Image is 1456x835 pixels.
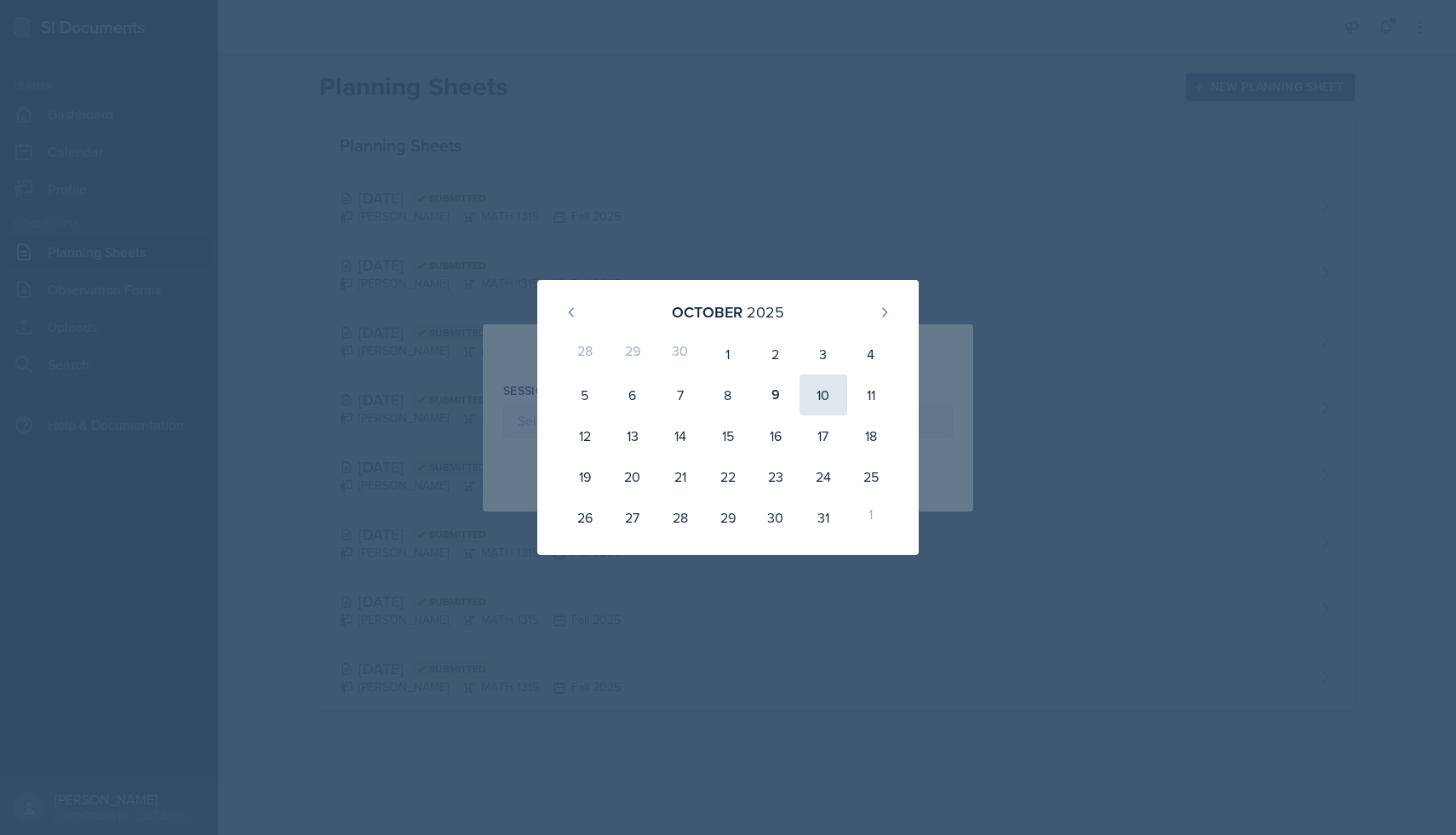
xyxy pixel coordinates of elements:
[752,497,800,538] div: 30
[609,375,656,415] div: 6
[800,497,847,538] div: 31
[609,456,656,497] div: 20
[752,334,800,375] div: 2
[847,375,895,415] div: 11
[847,334,895,375] div: 4
[752,375,800,415] div: 9
[800,375,847,415] div: 10
[800,456,847,497] div: 24
[561,375,609,415] div: 5
[752,415,800,456] div: 16
[656,334,704,375] div: 30
[704,375,752,415] div: 8
[847,415,895,456] div: 18
[561,415,609,456] div: 12
[656,415,704,456] div: 14
[704,334,752,375] div: 1
[704,497,752,538] div: 29
[847,497,895,538] div: 1
[609,415,656,456] div: 13
[656,497,704,538] div: 28
[752,456,800,497] div: 23
[672,300,742,323] div: October
[704,415,752,456] div: 15
[609,497,656,538] div: 27
[800,334,847,375] div: 3
[609,334,656,375] div: 29
[656,375,704,415] div: 7
[704,456,752,497] div: 22
[561,334,609,375] div: 28
[747,300,784,323] div: 2025
[561,456,609,497] div: 19
[847,456,895,497] div: 25
[800,415,847,456] div: 17
[656,456,704,497] div: 21
[561,497,609,538] div: 26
